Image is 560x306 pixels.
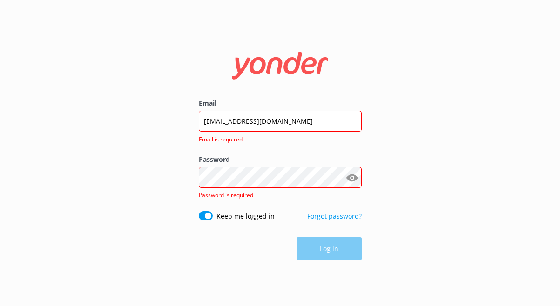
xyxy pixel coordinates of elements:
[199,135,356,144] span: Email is required
[307,212,362,220] a: Forgot password?
[216,211,275,221] label: Keep me logged in
[199,191,253,199] span: Password is required
[343,168,362,187] button: Show password
[199,154,362,165] label: Password
[199,98,362,108] label: Email
[199,111,362,132] input: user@emailaddress.com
